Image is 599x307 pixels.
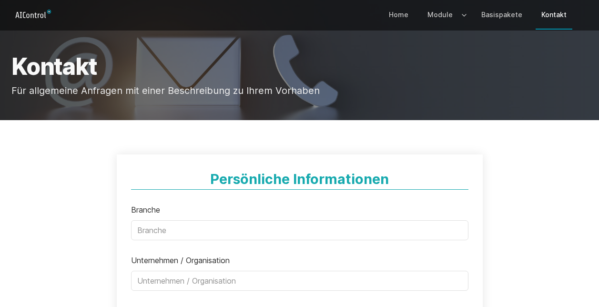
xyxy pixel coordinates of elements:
input: Branche [131,220,468,240]
p: Für allgemeine Anfragen mit einer Beschreibung zu Ihrem Vorhaben [11,84,588,97]
label: Unternehmen / Organisation [131,256,230,265]
a: Kontakt [536,1,572,29]
a: Home [383,1,414,29]
label: Branche [131,205,160,215]
input: Unternehmen / Organisation [131,271,468,291]
a: Logo [11,7,59,22]
a: Module [422,1,458,29]
a: Basispakete [476,1,528,29]
h1: Kontakt [11,55,588,78]
button: Expand / collapse menu [458,1,468,29]
label: Persönliche Informationen [210,171,389,187]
